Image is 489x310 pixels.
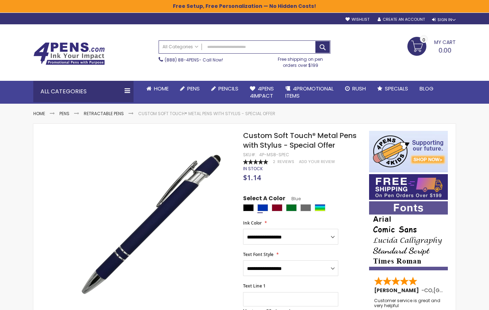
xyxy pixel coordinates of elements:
span: Blue [285,196,301,202]
div: Green [286,204,297,211]
a: Blog [414,81,439,97]
img: 4pens 4 kids [369,131,448,172]
a: 0.00 0 [407,37,456,55]
span: Ink Color [243,220,262,226]
span: All Categories [163,44,198,50]
span: Text Line 1 [243,283,266,289]
img: regal_rubber_blue_n_3_1_3.jpg [70,141,233,305]
img: Free shipping on orders over $199 [369,174,448,200]
a: Specials [372,81,414,97]
span: [PERSON_NAME] [374,287,421,294]
span: CO [424,287,432,294]
span: 2 [273,159,275,164]
div: Grey [300,204,311,211]
div: Free shipping on pen orders over $199 [271,54,331,68]
strong: SKU [243,152,256,158]
div: 100% [243,159,268,164]
span: [GEOGRAPHIC_DATA] [434,287,486,294]
a: Rush [339,81,372,97]
span: $1.14 [243,173,261,182]
a: Home [141,81,174,97]
span: - , [421,287,486,294]
span: Home [154,85,169,92]
span: Pens [187,85,200,92]
div: Assorted [315,204,325,211]
a: 4Pens4impact [244,81,280,104]
a: All Categories [159,41,202,53]
span: - Call Now! [165,57,223,63]
span: Select A Color [243,195,285,204]
div: Burgundy [272,204,282,211]
span: In stock [243,166,263,172]
span: Blog [420,85,434,92]
span: Rush [352,85,366,92]
div: Black [243,204,254,211]
a: Home [33,110,45,117]
span: Specials [385,85,408,92]
a: Pens [59,110,69,117]
a: Retractable Pens [84,110,124,117]
a: 4PROMOTIONALITEMS [280,81,339,104]
a: Wishlist [345,17,369,22]
div: 4P-MS8-SPEC [259,152,289,158]
a: Add Your Review [299,159,335,164]
a: 2 Reviews [273,159,295,164]
span: 4PROMOTIONAL ITEMS [285,85,334,99]
span: 0 [422,36,425,43]
div: All Categories [33,81,134,102]
a: Pens [174,81,205,97]
div: Availability [243,166,263,172]
img: font-personalization-examples [369,201,448,270]
img: 4Pens Custom Pens and Promotional Products [33,42,105,65]
span: 0.00 [439,46,451,55]
span: Reviews [277,159,294,164]
span: Text Font Style [243,251,273,257]
span: 4Pens 4impact [250,85,274,99]
span: Pencils [218,85,238,92]
a: Pencils [205,81,244,97]
a: Create an Account [378,17,425,22]
li: Custom Soft Touch® Metal Pens with Stylus - Special Offer [138,111,275,117]
a: (888) 88-4PENS [165,57,199,63]
span: Custom Soft Touch® Metal Pens with Stylus - Special Offer [243,131,357,150]
div: Sign In [432,17,456,23]
div: Blue [257,204,268,211]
